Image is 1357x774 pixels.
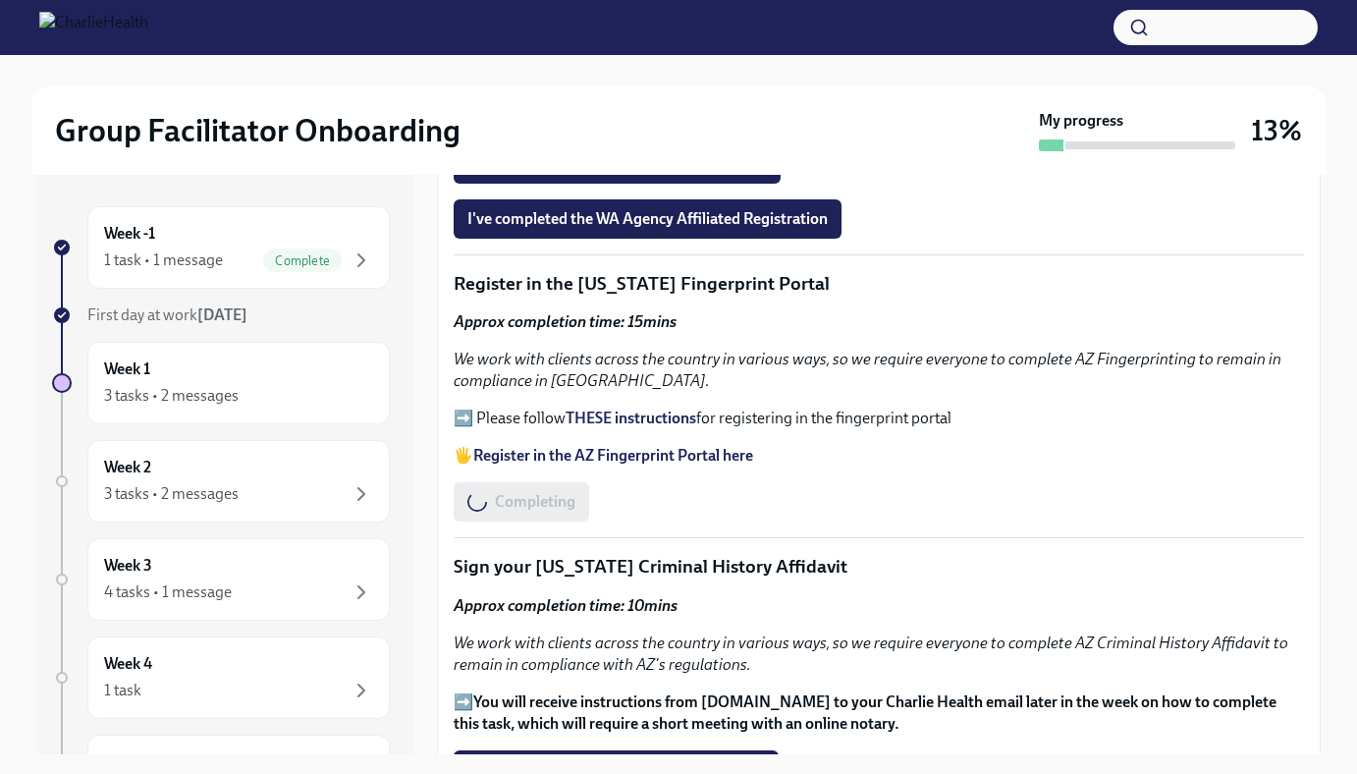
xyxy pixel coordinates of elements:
span: I've completed the WA Agency Affiliated Registration [467,209,828,229]
div: 3 tasks • 2 messages [104,483,239,505]
h6: Week -1 [104,223,155,245]
em: We work with clients across the country in various ways, so we require everyone to complete AZ Cr... [454,634,1288,674]
strong: [DATE] [197,305,247,324]
h6: Week 1 [104,359,150,380]
a: Week 13 tasks • 2 messages [52,342,390,424]
div: 3 tasks • 2 messages [104,385,239,407]
h6: Week 2 [104,457,151,478]
h6: Week 3 [104,555,152,577]
a: THESE instructions [566,409,696,427]
p: ➡️ Please follow for registering in the fingerprint portal [454,408,1304,429]
h6: Week 4 [104,653,152,675]
strong: My progress [1039,110,1123,132]
img: CharlieHealth [39,12,148,43]
a: First day at work[DATE] [52,304,390,326]
h6: Week 5 [104,751,152,773]
em: We work with clients across the country in various ways, so we require everyone to complete AZ Fi... [454,350,1281,390]
a: Week -11 task • 1 messageComplete [52,206,390,289]
p: Register in the [US_STATE] Fingerprint Portal [454,271,1304,297]
a: Week 23 tasks • 2 messages [52,440,390,523]
h2: Group Facilitator Onboarding [55,111,461,150]
span: First day at work [87,305,247,324]
a: Week 41 task [52,636,390,719]
a: Week 34 tasks • 1 message [52,538,390,621]
p: Sign your [US_STATE] Criminal History Affidavit [454,554,1304,580]
p: 🖐️ [454,445,1304,467]
strong: Approx completion time: 10mins [454,596,678,615]
p: ➡️ [454,691,1304,735]
span: Complete [263,253,342,268]
div: 1 task • 1 message [104,249,223,271]
strong: Approx completion time: 15mins [454,312,677,331]
h3: 13% [1251,113,1302,148]
strong: You will receive instructions from [DOMAIN_NAME] to your Charlie Health email later in the week o... [454,692,1276,733]
a: Register in the AZ Fingerprint Portal here [473,446,753,465]
div: 1 task [104,680,141,701]
div: 4 tasks • 1 message [104,581,232,603]
button: I've completed the WA Agency Affiliated Registration [454,199,841,239]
